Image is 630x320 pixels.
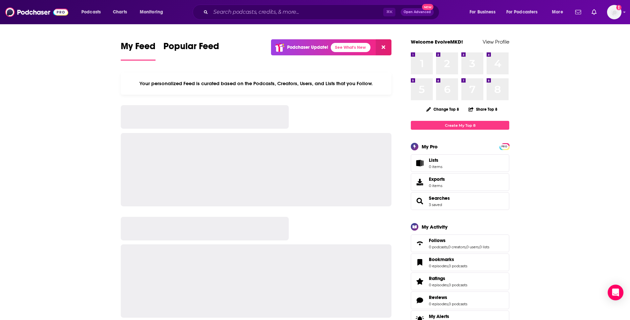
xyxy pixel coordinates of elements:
span: Ratings [411,273,509,290]
span: Exports [413,178,426,187]
span: ⌘ K [383,8,395,16]
img: Podchaser - Follow, Share and Rate Podcasts [5,6,68,18]
a: Bookmarks [429,256,467,262]
button: Share Top 8 [468,103,498,116]
button: open menu [547,7,571,17]
a: Welcome EvolveMKD! [411,39,463,45]
a: Ratings [413,277,426,286]
span: Follows [429,237,446,243]
button: Show profile menu [607,5,621,19]
span: My Alerts [429,313,449,319]
span: Searches [411,192,509,210]
span: 0 items [429,183,445,188]
span: For Business [470,8,495,17]
div: My Pro [422,143,438,150]
span: Popular Feed [163,41,219,56]
a: 0 podcasts [449,264,467,268]
button: open menu [502,7,547,17]
span: Follows [411,235,509,252]
a: 3 saved [429,202,442,207]
a: 0 creators [448,245,466,249]
a: PRO [500,144,508,149]
a: Popular Feed [163,41,219,61]
a: Show notifications dropdown [589,7,599,18]
span: Charts [113,8,127,17]
button: Open AdvancedNew [401,8,434,16]
div: Your personalized Feed is curated based on the Podcasts, Creators, Users, and Lists that you Follow. [121,72,391,95]
span: Podcasts [81,8,101,17]
a: Lists [411,154,509,172]
div: My Activity [422,224,448,230]
div: Search podcasts, credits, & more... [199,5,446,20]
a: 0 podcasts [429,245,448,249]
a: Follows [429,237,489,243]
a: Create My Top 8 [411,121,509,130]
a: View Profile [483,39,509,45]
span: Reviews [429,294,447,300]
button: Change Top 8 [422,105,463,113]
span: For Podcasters [506,8,538,17]
button: open menu [77,7,109,17]
a: 0 podcasts [449,283,467,287]
a: 0 podcasts [449,302,467,306]
a: 0 episodes [429,264,448,268]
a: 0 users [466,245,479,249]
a: Searches [413,197,426,206]
a: See What's New [331,43,370,52]
a: 0 episodes [429,302,448,306]
span: Logged in as EvolveMKD [607,5,621,19]
span: Lists [413,159,426,168]
span: Exports [429,176,445,182]
span: Bookmarks [411,254,509,271]
a: Bookmarks [413,258,426,267]
a: Exports [411,173,509,191]
span: , [448,245,448,249]
svg: Add a profile image [616,5,621,10]
span: My Feed [121,41,156,56]
span: Lists [429,157,442,163]
a: Follows [413,239,426,248]
span: Ratings [429,275,445,281]
img: User Profile [607,5,621,19]
a: Reviews [429,294,467,300]
a: Searches [429,195,450,201]
a: Ratings [429,275,467,281]
span: Reviews [411,292,509,309]
button: open menu [465,7,504,17]
a: Charts [109,7,131,17]
span: Monitoring [140,8,163,17]
a: 0 episodes [429,283,448,287]
span: More [552,8,563,17]
span: Bookmarks [429,256,454,262]
a: 0 lists [479,245,489,249]
button: open menu [135,7,172,17]
p: Podchaser Update! [287,45,328,50]
a: Show notifications dropdown [573,7,584,18]
div: Open Intercom Messenger [608,285,623,300]
span: , [466,245,466,249]
span: Open Advanced [404,10,431,14]
input: Search podcasts, credits, & more... [211,7,383,17]
span: Lists [429,157,438,163]
span: 0 items [429,164,442,169]
a: Reviews [413,296,426,305]
a: My Feed [121,41,156,61]
span: New [422,4,434,10]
